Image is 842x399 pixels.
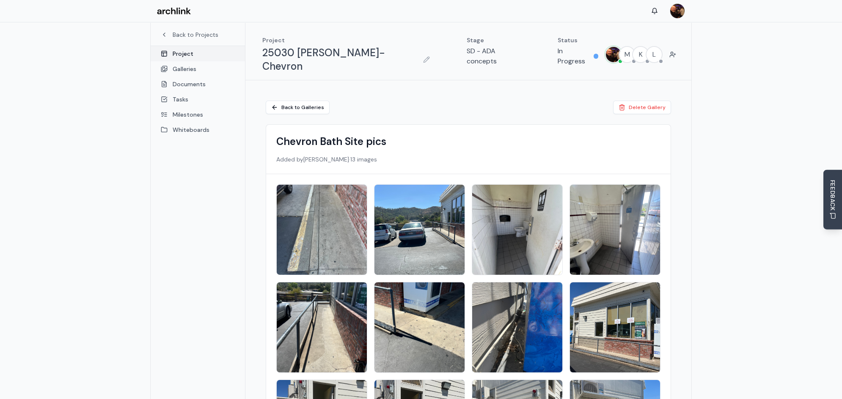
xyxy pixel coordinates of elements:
button: Send Feedback [823,170,842,230]
span: FEEDBACK [828,180,837,211]
a: Galleries [151,61,245,77]
div: Added by [PERSON_NAME] · 13 images [276,155,660,164]
img: MARC JONES [606,47,621,62]
button: L [646,46,663,63]
a: Milestones [151,107,245,122]
p: In Progress [558,46,590,66]
span: L [647,47,662,62]
img: MARC JONES [670,4,685,18]
button: K [632,46,649,63]
button: MARC JONES [605,46,622,63]
span: M [619,47,635,62]
a: Back to Projects [161,30,235,39]
p: SD - ADA concepts [467,46,524,66]
h1: Chevron Bath Site pics [276,135,660,148]
a: Documents [151,77,245,92]
p: Project [262,36,433,44]
span: K [633,47,648,62]
button: Delete Gallery [613,101,671,114]
button: M [619,46,636,63]
h1: 25030 [PERSON_NAME]-Chevron [262,46,416,73]
a: Whiteboards [151,122,245,137]
a: Tasks [151,92,245,107]
a: Back to Galleries [266,101,330,114]
a: Project [151,46,245,61]
p: Status [558,36,598,44]
p: Stage [467,36,524,44]
img: Archlink [157,8,191,15]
